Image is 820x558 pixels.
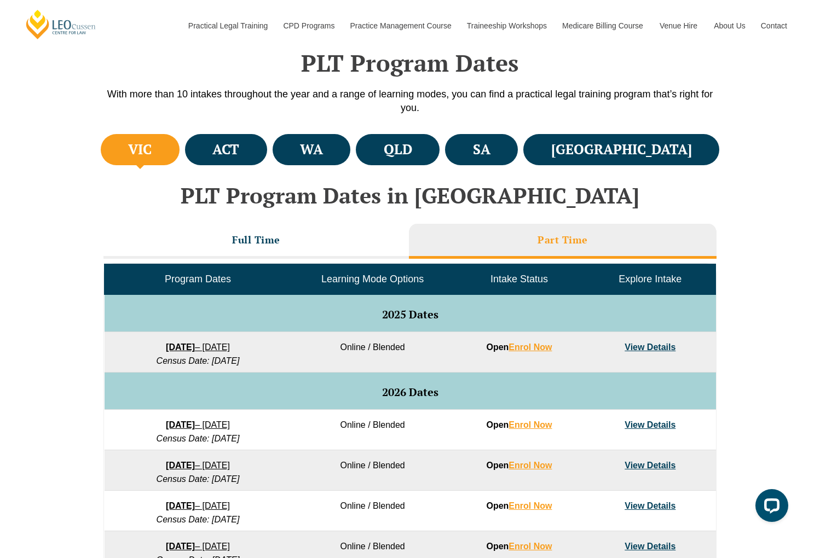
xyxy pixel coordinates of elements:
[166,542,195,551] strong: [DATE]
[473,141,490,159] h4: SA
[166,420,230,429] a: [DATE]– [DATE]
[157,474,240,484] em: Census Date: [DATE]
[157,434,240,443] em: Census Date: [DATE]
[98,88,722,115] p: With more than 10 intakes throughout the year and a range of learning modes, you can find a pract...
[459,2,554,49] a: Traineeship Workshops
[166,461,230,470] a: [DATE]– [DATE]
[490,274,548,284] span: Intake Status
[166,501,230,510] a: [DATE]– [DATE]
[212,141,239,159] h4: ACT
[291,410,453,450] td: Online / Blended
[625,461,675,470] a: View Details
[166,542,230,551] a: [DATE]– [DATE]
[619,274,682,284] span: Explore Intake
[551,141,692,159] h4: [GEOGRAPHIC_DATA]
[486,542,552,551] strong: Open
[166,420,195,429] strong: [DATE]
[166,342,195,352] strong: [DATE]
[291,332,453,373] td: Online / Blended
[291,450,453,491] td: Online / Blended
[625,420,675,429] a: View Details
[509,542,552,551] a: Enrol Now
[625,501,675,510] a: View Details
[166,342,230,352] a: [DATE]– [DATE]
[157,515,240,524] em: Census Date: [DATE]
[486,501,552,510] strong: Open
[157,356,240,365] em: Census Date: [DATE]
[180,2,275,49] a: Practical Legal Training
[753,2,795,49] a: Contact
[554,2,651,49] a: Medicare Billing Course
[382,385,438,399] span: 2026 Dates
[128,141,152,159] h4: VIC
[486,461,552,470] strong: Open
[509,461,552,470] a: Enrol Now
[275,2,342,49] a: CPD Programs
[166,461,195,470] strong: [DATE]
[25,9,97,40] a: [PERSON_NAME] Centre for Law
[232,234,280,246] h3: Full Time
[509,501,552,510] a: Enrol Now
[166,501,195,510] strong: [DATE]
[342,2,459,49] a: Practice Management Course
[382,307,438,322] span: 2025 Dates
[165,274,231,284] span: Program Dates
[98,49,722,77] h2: PLT Program Dates
[300,141,323,159] h4: WA
[625,342,675,352] a: View Details
[538,234,588,246] h3: Part Time
[509,342,552,352] a: Enrol Now
[625,542,675,551] a: View Details
[651,2,706,49] a: Venue Hire
[486,342,552,352] strong: Open
[384,141,412,159] h4: QLD
[509,420,552,429] a: Enrol Now
[321,274,424,284] span: Learning Mode Options
[747,485,793,531] iframe: LiveChat chat widget
[98,183,722,207] h2: PLT Program Dates in [GEOGRAPHIC_DATA]
[291,491,453,531] td: Online / Blended
[706,2,753,49] a: About Us
[486,420,552,429] strong: Open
